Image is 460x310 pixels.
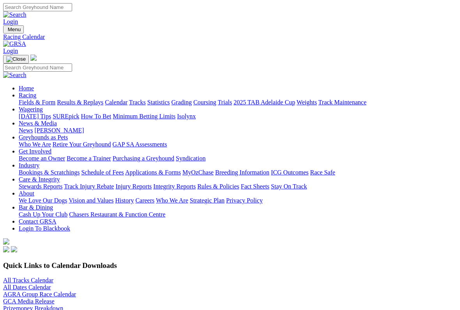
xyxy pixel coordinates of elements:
[125,169,181,176] a: Applications & Forms
[115,183,152,190] a: Injury Reports
[19,155,457,162] div: Get Involved
[19,99,457,106] div: Racing
[215,169,269,176] a: Breeding Information
[193,99,216,106] a: Coursing
[69,197,113,204] a: Vision and Values
[3,72,27,79] img: Search
[3,238,9,245] img: logo-grsa-white.png
[19,155,65,162] a: Become an Owner
[153,183,196,190] a: Integrity Reports
[297,99,317,106] a: Weights
[19,141,457,148] div: Greyhounds as Pets
[241,183,269,190] a: Fact Sheets
[19,218,56,225] a: Contact GRSA
[19,204,53,211] a: Bar & Dining
[3,298,55,305] a: GCA Media Release
[271,169,308,176] a: ICG Outcomes
[105,99,127,106] a: Calendar
[53,141,111,148] a: Retire Your Greyhound
[19,92,36,99] a: Racing
[34,127,84,134] a: [PERSON_NAME]
[81,113,111,120] a: How To Bet
[19,85,34,92] a: Home
[8,26,21,32] span: Menu
[57,99,103,106] a: Results & Replays
[19,148,51,155] a: Get Involved
[19,120,57,127] a: News & Media
[19,162,39,169] a: Industry
[19,197,67,204] a: We Love Our Dogs
[19,183,62,190] a: Stewards Reports
[190,197,225,204] a: Strategic Plan
[172,99,192,106] a: Grading
[310,169,335,176] a: Race Safe
[19,141,51,148] a: Who We Are
[19,113,457,120] div: Wagering
[19,183,457,190] div: Care & Integrity
[147,99,170,106] a: Statistics
[129,99,146,106] a: Tracks
[234,99,295,106] a: 2025 TAB Adelaide Cup
[3,63,72,72] input: Search
[19,99,55,106] a: Fields & Form
[182,169,214,176] a: MyOzChase
[3,3,72,11] input: Search
[3,33,457,41] a: Racing Calendar
[19,211,457,218] div: Bar & Dining
[3,11,27,18] img: Search
[19,169,80,176] a: Bookings & Scratchings
[19,190,34,197] a: About
[19,169,457,176] div: Industry
[19,106,43,113] a: Wagering
[69,211,165,218] a: Chasers Restaurant & Function Centre
[81,169,124,176] a: Schedule of Fees
[3,25,24,33] button: Toggle navigation
[3,55,29,63] button: Toggle navigation
[3,277,53,284] a: All Tracks Calendar
[19,127,33,134] a: News
[19,127,457,134] div: News & Media
[113,155,174,162] a: Purchasing a Greyhound
[53,113,79,120] a: SUREpick
[19,197,457,204] div: About
[64,183,114,190] a: Track Injury Rebate
[135,197,154,204] a: Careers
[19,211,67,218] a: Cash Up Your Club
[11,246,17,252] img: twitter.svg
[271,183,307,190] a: Stay On Track
[3,291,76,298] a: AGRA Group Race Calendar
[19,225,70,232] a: Login To Blackbook
[30,55,37,61] img: logo-grsa-white.png
[19,176,60,183] a: Care & Integrity
[197,183,239,190] a: Rules & Policies
[3,284,51,291] a: All Dates Calendar
[156,197,188,204] a: Who We Are
[115,197,134,204] a: History
[3,246,9,252] img: facebook.svg
[3,18,18,25] a: Login
[67,155,111,162] a: Become a Trainer
[113,113,175,120] a: Minimum Betting Limits
[177,113,196,120] a: Isolynx
[218,99,232,106] a: Trials
[113,141,167,148] a: GAP SA Assessments
[19,113,51,120] a: [DATE] Tips
[3,48,18,54] a: Login
[3,261,457,270] h3: Quick Links to Calendar Downloads
[19,134,68,141] a: Greyhounds as Pets
[318,99,366,106] a: Track Maintenance
[6,56,26,62] img: Close
[226,197,263,204] a: Privacy Policy
[3,41,26,48] img: GRSA
[176,155,205,162] a: Syndication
